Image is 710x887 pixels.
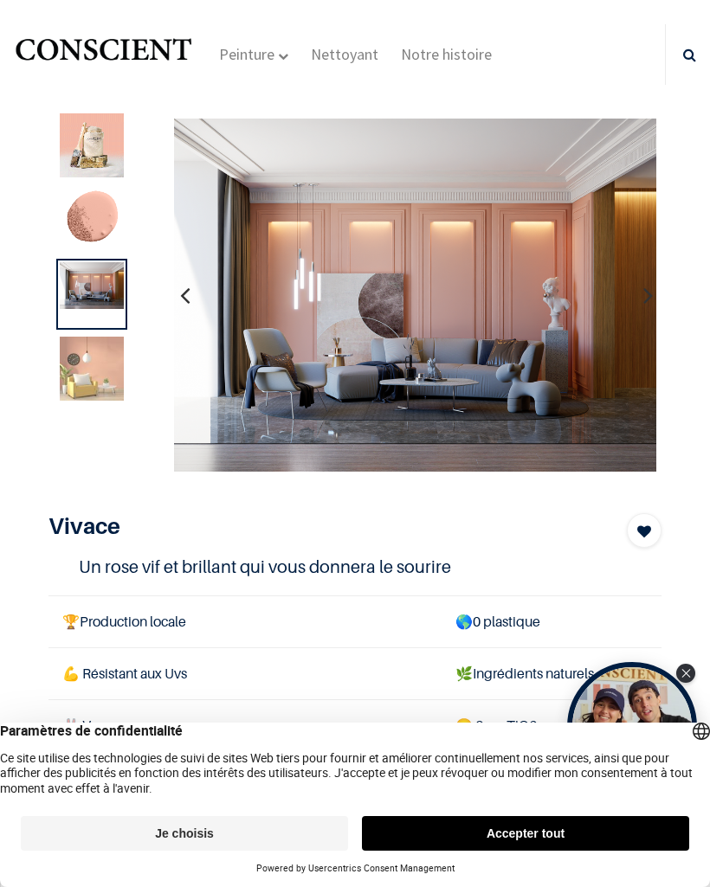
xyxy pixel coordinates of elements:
div: Open Tolstoy widget [567,662,697,792]
td: 0 plastique [442,595,662,647]
span: 🌿 [455,665,473,682]
img: Product image [60,113,124,177]
span: 💪 Résistant aux Uvs [62,665,187,682]
td: Production locale [48,595,442,647]
h1: Vivace [48,513,570,540]
span: 😄 S [455,717,483,734]
td: ans TiO2 [442,700,662,752]
button: Add to wishlist [627,513,662,548]
h4: Un rose vif et brillant qui vous donnera le sourire [79,554,630,580]
img: Product image [174,118,657,472]
span: Add to wishlist [637,521,651,542]
a: Logo of Conscient [13,32,194,78]
img: Product image [60,188,124,252]
img: Product image [60,262,124,309]
img: Conscient [13,32,194,78]
span: Nettoyant [311,44,378,64]
span: Peinture [219,44,274,64]
div: Open Tolstoy [567,662,697,792]
span: 🐰 Vegan [62,717,122,734]
span: 🏆 [62,613,80,630]
div: Close Tolstoy widget [676,664,695,683]
div: Tolstoy bubble widget [567,662,697,792]
span: Notre histoire [401,44,492,64]
td: Ingrédients naturels [442,648,662,700]
img: Product image [60,337,124,401]
a: Peinture [212,24,295,85]
span: 🌎 [455,613,473,630]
